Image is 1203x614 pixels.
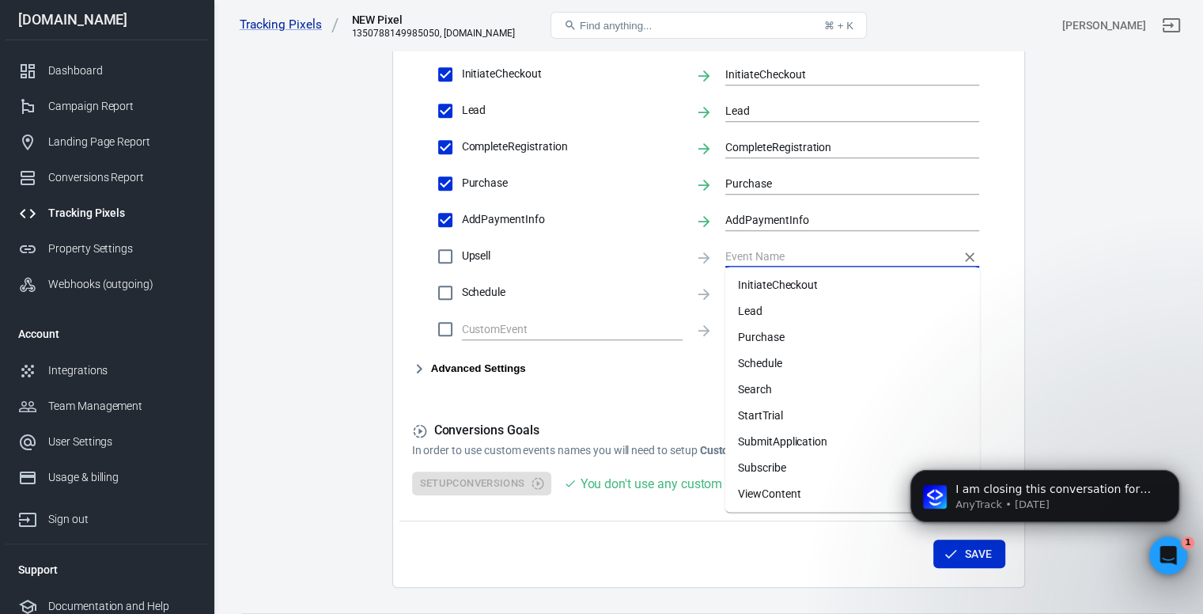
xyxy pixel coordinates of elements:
img: Profile image for Laurent [32,250,64,282]
li: Search [725,376,980,402]
input: Event Name [725,210,955,229]
span: CompleteRegistration [462,138,683,155]
strong: Custom Conversions [700,444,803,457]
div: [PERSON_NAME] [70,266,162,282]
a: Dashboard [6,53,208,89]
span: Lead [462,102,683,119]
input: Clear [462,319,659,339]
a: Tracking Pixels [240,17,339,33]
span: Schedule [462,284,683,301]
div: Contact support [16,304,301,347]
button: Find anything...⌘ + K [550,12,867,39]
a: Knowledge Base [23,362,293,392]
div: Tracking Pixels [48,205,195,222]
div: Campaign Report [48,98,195,115]
a: Integrations [6,353,208,388]
p: What do you want to track [DATE]? [32,139,285,193]
span: InitiateCheckout [462,66,683,82]
img: logo [32,30,145,55]
span: I am closing this conversation for now. You can always respond later or start a new conversation. [70,251,679,263]
div: Landing Page Report [48,134,195,150]
span: Find anything... [580,20,652,32]
li: Lead [725,298,980,324]
h5: Conversions Goals [412,423,1005,439]
div: 1350788149985050, adhdsuccesssystem.com [351,28,515,39]
a: Campaign Report [6,89,208,124]
input: Event Name [725,100,955,120]
iframe: Intercom notifications message [887,437,1203,571]
span: Messages [210,484,265,495]
div: Recent messageProfile image for LaurentI am closing this conversation for now. You can always res... [16,213,301,296]
span: Home [61,484,96,495]
div: Team Management [48,398,195,415]
li: Schedule [725,350,980,376]
li: Purchase [725,324,980,350]
div: Account id: Kz40c9cP [1062,17,1146,34]
div: Profile image for LaurentI am closing this conversation for now. You can always respond later or ... [17,237,300,295]
a: Team Management [6,388,208,424]
iframe: Intercom live chat [1149,536,1187,574]
div: • [DATE] [165,266,210,282]
p: Hi Allister 👋 [32,112,285,139]
li: ViewContent [725,480,980,506]
a: User Settings [6,424,208,460]
div: Knowledge Base [32,369,265,385]
li: Support [6,551,208,589]
button: Clear [959,246,981,268]
a: Conversions Report [6,160,208,195]
img: Profile image for Laurent [215,25,247,57]
span: AddPaymentInfo [462,211,683,228]
div: ⌘ + K [824,20,853,32]
div: Contact support [32,317,264,334]
div: Conversions Report [48,169,195,186]
a: Webhooks (outgoing) [6,267,208,302]
div: [DOMAIN_NAME] [6,13,208,27]
span: Upsell [462,248,683,264]
a: Sign out [1152,6,1190,44]
li: Account [6,315,208,353]
button: Advanced Settings [412,359,526,378]
div: You don't use any custom events [580,474,761,494]
input: Event Name [725,173,955,193]
div: Close [272,25,301,54]
a: Property Settings [6,231,208,267]
div: User Settings [48,434,195,450]
a: Usage & billing [6,460,208,495]
div: Usage & billing [48,469,195,486]
li: Subscribe [725,454,980,480]
a: Tracking Pixels [6,195,208,231]
p: In order to use custom events names you will need to setup : [412,442,1005,459]
div: NEW Pixel [351,12,509,28]
span: 1 [1182,536,1194,549]
input: Event Name [725,64,955,84]
img: Profile image for Jose [185,25,217,57]
span: Purchase [462,175,683,191]
button: Messages [158,445,316,508]
div: Sign out [48,511,195,528]
a: Sign out [6,495,208,537]
li: SubmitApplication [725,428,980,454]
a: Landing Page Report [6,124,208,160]
input: Event Name [725,246,955,266]
div: Dashboard [48,63,195,79]
div: Integrations [48,362,195,379]
li: StartTrial [725,402,980,428]
li: InitiateCheckout [725,271,980,298]
input: Event Name [725,137,955,157]
div: Recent message [32,226,284,243]
div: Property Settings [48,241,195,257]
div: Webhooks (outgoing) [48,276,195,293]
